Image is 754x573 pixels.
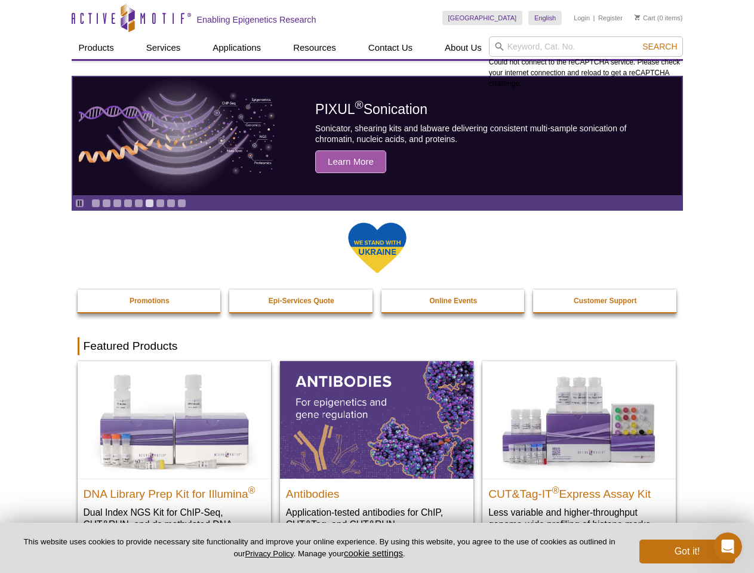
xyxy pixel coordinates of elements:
a: Login [574,14,590,22]
a: Go to slide 1 [91,199,100,208]
a: CUT&Tag-IT® Express Assay Kit CUT&Tag-IT®Express Assay Kit Less variable and higher-throughput ge... [482,361,676,542]
a: Products [72,36,121,59]
strong: Customer Support [574,297,636,305]
h2: Antibodies [286,482,467,500]
a: Register [598,14,623,22]
a: [GEOGRAPHIC_DATA] [442,11,523,25]
a: Go to slide 7 [156,199,165,208]
strong: Epi-Services Quote [269,297,334,305]
a: Go to slide 8 [167,199,176,208]
a: Go to slide 3 [113,199,122,208]
p: Application-tested antibodies for ChIP, CUT&Tag, and CUT&RUN. [286,506,467,531]
li: | [593,11,595,25]
p: Less variable and higher-throughput genome-wide profiling of histone marks​. [488,506,670,531]
h2: DNA Library Prep Kit for Illumina [84,482,265,500]
span: Learn More [315,150,386,173]
li: (0 items) [635,11,683,25]
p: Dual Index NGS Kit for ChIP-Seq, CUT&RUN, and ds methylated DNA assays. [84,506,265,543]
img: We Stand With Ukraine [347,221,407,275]
img: Your Cart [635,14,640,20]
img: DNA Library Prep Kit for Illumina [78,361,271,478]
sup: ® [248,485,256,495]
article: PIXUL Sonication [73,77,682,195]
button: cookie settings [344,548,403,558]
input: Keyword, Cat. No. [489,36,683,57]
a: Applications [205,36,268,59]
a: Online Events [381,289,526,312]
a: Go to slide 5 [134,199,143,208]
strong: Promotions [130,297,170,305]
button: Got it! [639,540,735,563]
a: English [528,11,562,25]
a: Go to slide 2 [102,199,111,208]
h2: Enabling Epigenetics Research [197,14,316,25]
a: Cart [635,14,655,22]
a: Toggle autoplay [75,199,84,208]
h2: CUT&Tag-IT Express Assay Kit [488,482,670,500]
p: This website uses cookies to provide necessary site functionality and improve your online experie... [19,537,620,559]
a: Epi-Services Quote [229,289,374,312]
img: All Antibodies [280,361,473,478]
a: About Us [438,36,489,59]
a: Services [139,36,188,59]
div: Could not connect to the reCAPTCHA service. Please check your internet connection and reload to g... [489,36,683,89]
a: PIXUL sonication PIXUL®Sonication Sonicator, shearing kits and labware delivering consistent mult... [73,77,682,195]
iframe: Intercom live chat [713,532,742,561]
sup: ® [355,99,364,112]
p: Sonicator, shearing kits and labware delivering consistent multi-sample sonication of chromatin, ... [315,123,654,144]
span: Search [642,42,677,51]
img: PIXUL sonication [79,76,276,196]
a: DNA Library Prep Kit for Illumina DNA Library Prep Kit for Illumina® Dual Index NGS Kit for ChIP-... [78,361,271,554]
a: Go to slide 9 [177,199,186,208]
img: CUT&Tag-IT® Express Assay Kit [482,361,676,478]
a: Go to slide 4 [124,199,133,208]
a: Resources [286,36,343,59]
h2: Featured Products [78,337,677,355]
button: Search [639,41,681,52]
strong: Online Events [429,297,477,305]
a: Go to slide 6 [145,199,154,208]
a: Promotions [78,289,222,312]
span: PIXUL Sonication [315,101,427,117]
a: All Antibodies Antibodies Application-tested antibodies for ChIP, CUT&Tag, and CUT&RUN. [280,361,473,542]
a: Privacy Policy [245,549,293,558]
a: Customer Support [533,289,678,312]
sup: ® [552,485,559,495]
a: Contact Us [361,36,420,59]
